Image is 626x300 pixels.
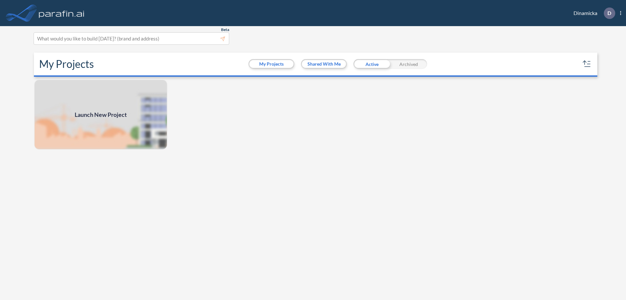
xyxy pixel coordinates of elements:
[353,59,390,69] div: Active
[390,59,427,69] div: Archived
[34,79,168,150] a: Launch New Project
[302,60,346,68] button: Shared With Me
[249,60,293,68] button: My Projects
[221,27,229,32] span: Beta
[37,7,86,20] img: logo
[39,58,94,70] h2: My Projects
[75,110,127,119] span: Launch New Project
[34,79,168,150] img: add
[582,59,592,69] button: sort
[607,10,611,16] p: D
[564,8,621,19] div: Dinamicka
